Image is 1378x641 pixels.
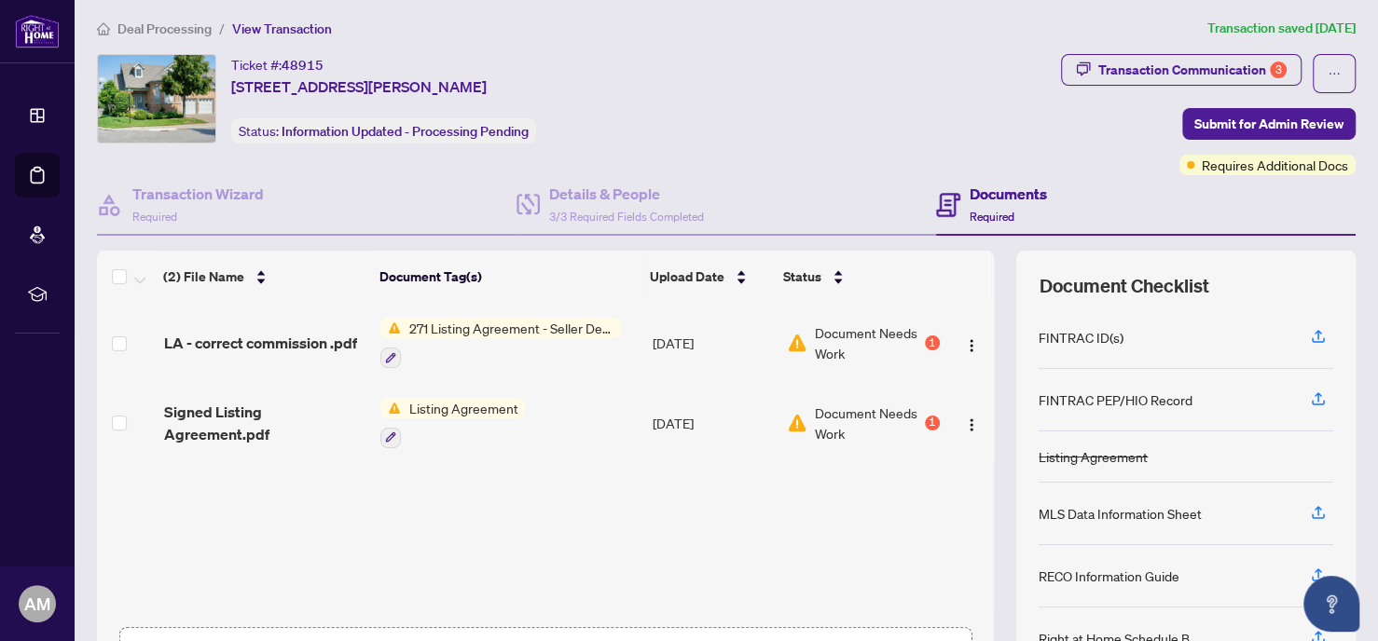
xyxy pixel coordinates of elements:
span: 48915 [282,57,324,74]
div: Listing Agreement [1039,446,1148,467]
span: 271 Listing Agreement - Seller Designated Representation Agreement Authority to Offer for Sale [401,318,622,338]
button: Status Icon271 Listing Agreement - Seller Designated Representation Agreement Authority to Offer ... [380,318,622,368]
img: Logo [964,417,979,432]
div: Transaction Communication [1098,55,1287,85]
span: Status [783,266,821,287]
img: IMG-W12343397_1.jpg [98,55,215,143]
span: Required [970,210,1014,224]
span: home [97,22,110,35]
button: Logo [957,408,986,438]
th: (2) File Name [156,251,372,303]
div: 3 [1270,61,1287,78]
span: Document Checklist [1039,273,1208,299]
span: LA - correct commission .pdf [164,332,357,354]
button: Submit for Admin Review [1182,108,1356,140]
img: Document Status [787,333,807,353]
div: Status: [231,118,536,143]
span: View Transaction [232,20,332,37]
span: Information Updated - Processing Pending [282,123,529,140]
span: Document Needs Work [815,322,921,363]
th: Document Tag(s) [372,251,642,303]
img: Status Icon [380,318,401,338]
div: MLS Data Information Sheet [1039,503,1202,524]
button: Logo [957,328,986,358]
div: 1 [925,416,940,430]
span: Required [132,210,177,224]
img: logo [15,14,60,48]
span: (2) File Name [163,266,244,287]
h4: Details & People [549,183,704,205]
div: FINTRAC PEP/HIO Record [1039,389,1192,410]
span: Signed Listing Agreement.pdf [164,401,366,445]
button: Status IconListing Agreement [380,398,525,448]
h4: Transaction Wizard [132,183,264,205]
img: Document Status [787,413,807,433]
td: [DATE] [645,383,779,463]
span: [STREET_ADDRESS][PERSON_NAME] [231,75,487,98]
li: / [219,18,225,39]
img: Status Icon [380,398,401,418]
button: Open asap [1303,576,1359,632]
span: ellipsis [1328,67,1341,80]
div: RECO Information Guide [1039,566,1179,586]
span: 3/3 Required Fields Completed [549,210,704,224]
span: Deal Processing [117,20,212,37]
span: AM [24,591,50,617]
img: Logo [964,338,979,353]
div: 1 [925,335,940,350]
span: Document Needs Work [815,402,921,443]
div: FINTRAC ID(s) [1039,327,1123,348]
h4: Documents [970,183,1047,205]
span: Submit for Admin Review [1194,109,1344,139]
th: Status [776,251,943,303]
button: Transaction Communication3 [1061,54,1302,86]
span: Upload Date [650,266,724,287]
article: Transaction saved [DATE] [1207,18,1356,39]
div: Ticket #: [231,54,324,75]
th: Upload Date [642,251,776,303]
td: [DATE] [645,303,779,383]
span: Listing Agreement [401,398,525,418]
span: Requires Additional Docs [1202,155,1348,175]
